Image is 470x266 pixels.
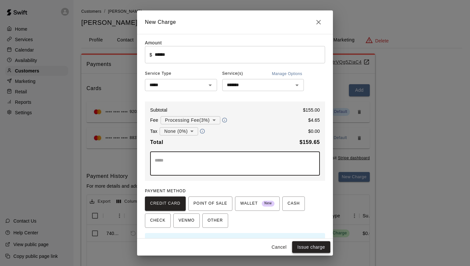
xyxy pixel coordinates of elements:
h2: New Charge [137,10,333,34]
span: OTHER [208,215,223,226]
button: Manage Options [270,69,304,79]
p: Fee [150,117,158,123]
button: WALLET New [235,196,280,211]
button: Issue charge [292,241,330,253]
p: $ 0.00 [308,128,320,134]
span: Service Type [145,69,217,79]
label: Amount [145,40,162,45]
p: Tax [150,128,157,134]
span: POINT OF SALE [194,198,227,209]
span: CASH [288,198,300,209]
span: PAYMENT METHOD [145,189,186,193]
button: Close [312,16,325,29]
p: $ 4.65 [308,117,320,123]
span: WALLET [240,198,274,209]
p: $ 155.00 [303,107,320,113]
b: Total [150,139,163,145]
button: Cancel [269,241,290,253]
span: Service(s) [222,69,243,79]
button: CASH [282,196,305,211]
span: New [262,199,274,208]
span: CHECK [150,215,165,226]
span: VENMO [179,215,195,226]
button: Open [292,81,302,90]
div: Processing Fee ( 3 % ) [161,114,220,126]
button: CHECK [145,213,171,228]
div: None (0%) [160,125,198,137]
button: VENMO [173,213,200,228]
button: OTHER [202,213,228,228]
p: $ [149,52,152,58]
button: Open [206,81,215,90]
button: POINT OF SALE [188,196,232,211]
button: CREDIT CARD [145,196,186,211]
span: CREDIT CARD [150,198,180,209]
b: $ 159.65 [300,139,320,145]
p: Subtotal [150,107,167,113]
